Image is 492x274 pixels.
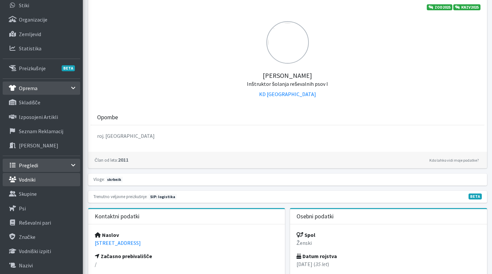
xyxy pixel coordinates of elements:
[3,82,80,95] a: Oprema
[315,261,327,267] em: 35 let
[297,239,480,247] p: Ženski
[247,81,328,87] small: Inštruktor šolanja reševalnih psov I
[97,132,478,140] p: roj. [GEOGRAPHIC_DATA]
[62,65,75,71] span: BETA
[19,45,41,52] p: Statistika
[3,42,80,55] a: Statistika
[427,4,452,10] a: ZOD2025
[19,162,38,169] p: Pregledi
[19,234,35,240] p: Značke
[95,156,129,163] strong: 2011
[95,232,119,238] strong: Naslov
[95,64,480,87] h5: [PERSON_NAME]
[97,114,118,121] h3: Opombe
[3,202,80,215] a: Psi
[3,159,80,172] a: Pregledi
[19,176,35,183] p: Vodniki
[3,259,80,272] a: Nazivi
[19,219,51,226] p: Reševalni pari
[297,213,334,220] h3: Osebni podatki
[19,248,51,254] p: Vodniški izpiti
[19,128,63,135] p: Seznam reklamacij
[453,4,480,10] a: KNZV2025
[3,96,80,109] a: skladišče
[3,216,80,229] a: Reševalni pari
[93,177,105,182] small: Vloge:
[19,99,40,106] p: skladišče
[148,194,177,200] span: Naslednja preizkušnja: pomlad 2026
[19,142,58,149] p: [PERSON_NAME]
[297,232,315,238] strong: Spol
[93,194,147,199] small: Trenutno veljavne preizkušnje:
[3,110,80,124] a: Izposojeni artikli
[19,114,58,120] p: Izposojeni artikli
[3,173,80,186] a: Vodniki
[19,65,46,72] p: Preizkušnje
[19,2,29,9] p: Stiki
[95,213,139,220] h3: Kontaktni podatki
[259,91,316,97] a: KD [GEOGRAPHIC_DATA]
[19,262,33,269] p: Nazivi
[3,245,80,258] a: Vodniški izpiti
[95,157,118,163] small: Član od leta:
[95,253,152,259] strong: Začasno prebivališče
[19,16,47,23] p: Organizacije
[428,156,480,164] a: Kdo lahko vidi moje podatke?
[95,240,141,246] a: [STREET_ADDRESS]
[297,253,337,259] strong: Datum rojstva
[19,191,37,197] p: Skupine
[19,85,37,91] p: Oprema
[297,260,480,268] p: [DATE] ( )
[3,27,80,41] a: Zemljevid
[3,62,80,75] a: PreizkušnjeBETA
[3,125,80,138] a: Seznam reklamacij
[3,139,80,152] a: [PERSON_NAME]
[106,177,123,183] span: skrbnik
[468,193,482,199] span: V fazi razvoja
[19,31,41,37] p: Zemljevid
[95,260,279,268] p: /
[19,205,26,212] p: Psi
[3,13,80,26] a: Organizacije
[3,230,80,244] a: Značke
[3,187,80,200] a: Skupine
